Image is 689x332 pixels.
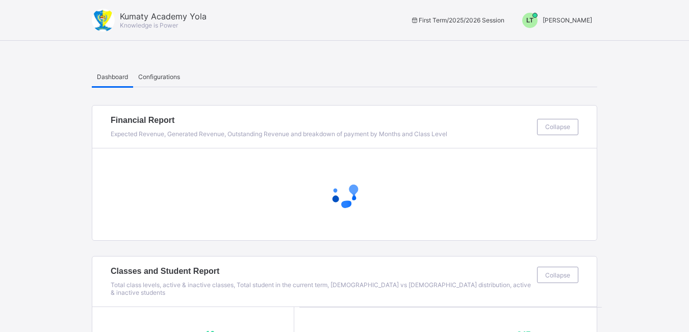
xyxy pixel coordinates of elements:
span: LT [526,17,533,24]
span: Expected Revenue, Generated Revenue, Outstanding Revenue and breakdown of payment by Months and C... [111,130,447,138]
span: Dashboard [97,73,128,81]
span: Collapse [545,123,570,131]
span: Knowledge is Power [120,21,178,29]
span: Classes and Student Report [111,267,532,276]
span: Financial Report [111,116,532,125]
span: Configurations [138,73,180,81]
span: Kumaty Academy Yola [120,11,207,21]
span: Collapse [545,271,570,279]
span: Total class levels, active & inactive classes, Total student in the current term, [DEMOGRAPHIC_DA... [111,281,531,296]
span: session/term information [410,16,504,24]
span: [PERSON_NAME] [543,16,592,24]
